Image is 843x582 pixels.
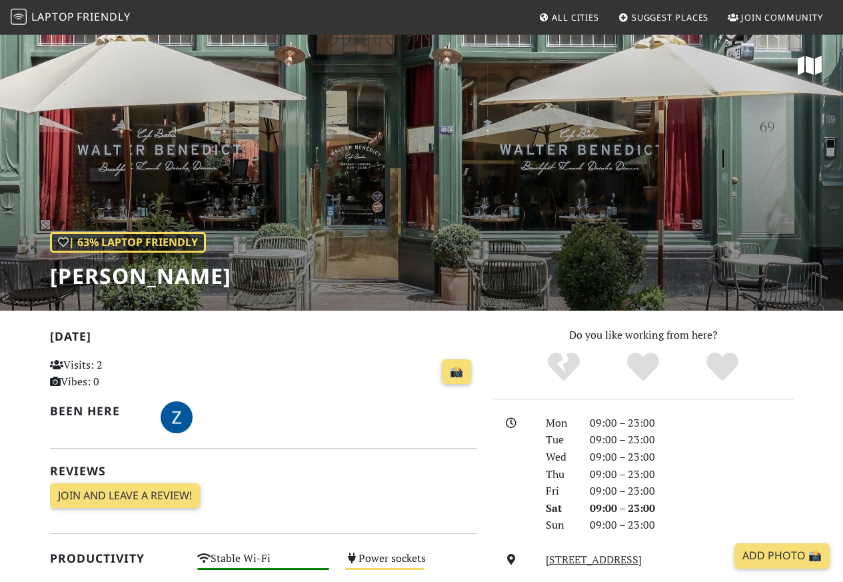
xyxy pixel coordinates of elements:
[734,543,830,569] a: Add Photo 📸
[31,9,75,24] span: Laptop
[161,401,193,433] img: 5063-zoe.jpg
[11,9,27,25] img: LaptopFriendly
[546,552,642,567] a: [STREET_ADDRESS]
[538,483,582,500] div: Fri
[582,517,802,534] div: 09:00 – 23:00
[538,500,582,517] div: Sat
[50,464,477,478] h2: Reviews
[613,5,714,29] a: Suggest Places
[50,404,145,418] h2: Been here
[604,351,683,384] div: Yes
[77,9,130,24] span: Friendly
[533,5,604,29] a: All Cities
[161,409,193,423] span: foodzoen
[582,500,802,517] div: 09:00 – 23:00
[50,329,477,349] h2: [DATE]
[50,357,182,391] p: Visits: 2 Vibes: 0
[524,351,604,384] div: No
[582,431,802,449] div: 09:00 – 23:00
[582,483,802,500] div: 09:00 – 23:00
[682,351,762,384] div: Definitely!
[538,415,582,432] div: Mon
[538,517,582,534] div: Sun
[442,359,471,385] a: 📸
[538,431,582,449] div: Tue
[337,549,485,581] div: Power sockets
[50,483,200,509] a: Join and leave a review!
[552,11,599,23] span: All Cities
[11,6,131,29] a: LaptopFriendly LaptopFriendly
[632,11,709,23] span: Suggest Places
[189,549,337,581] div: Stable Wi-Fi
[741,11,823,23] span: Join Community
[582,415,802,432] div: 09:00 – 23:00
[582,466,802,483] div: 09:00 – 23:00
[538,466,582,483] div: Thu
[50,232,206,253] div: | 63% Laptop Friendly
[538,449,582,466] div: Wed
[50,551,182,565] h2: Productivity
[722,5,828,29] a: Join Community
[493,327,794,344] p: Do you like working from here?
[50,263,231,289] h1: [PERSON_NAME]
[582,449,802,466] div: 09:00 – 23:00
